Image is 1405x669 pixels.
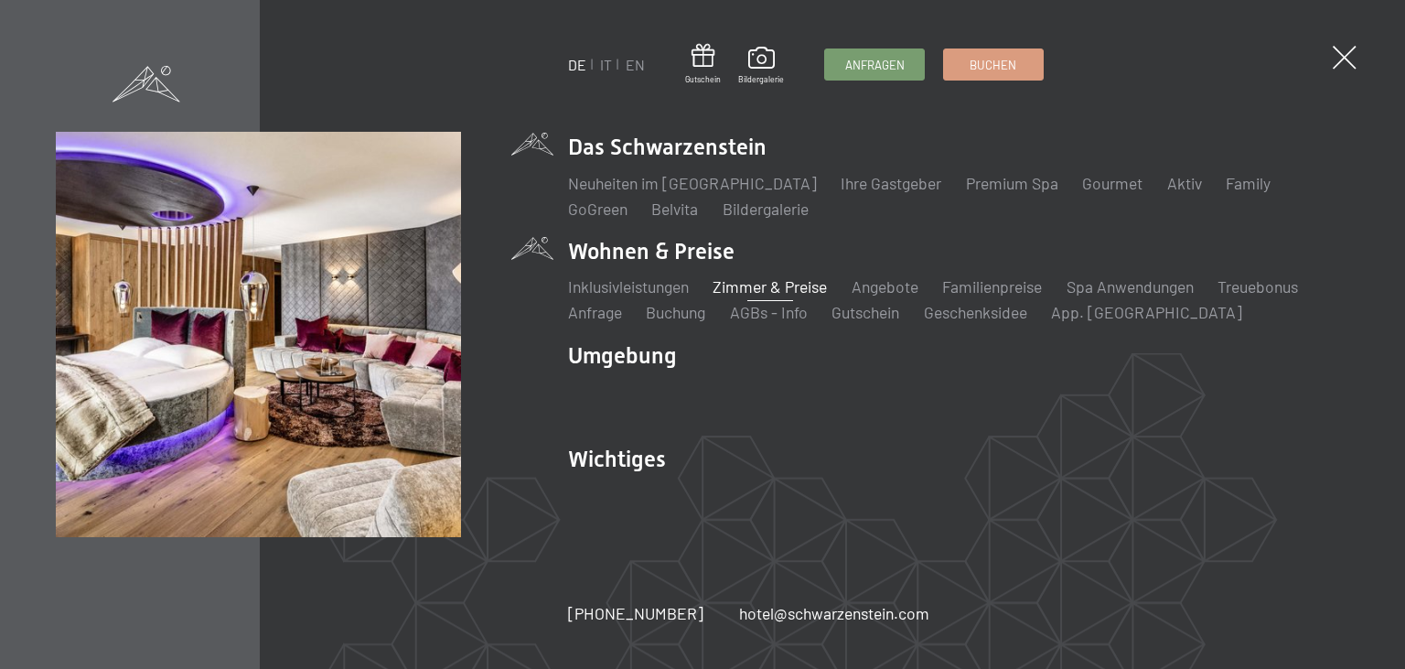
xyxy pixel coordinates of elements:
a: AGBs - Info [730,302,808,322]
a: Buchen [944,49,1043,80]
span: [PHONE_NUMBER] [568,603,703,623]
a: GoGreen [568,199,627,219]
a: Buchung [646,302,705,322]
a: [PHONE_NUMBER] [568,602,703,625]
a: Aktiv [1167,173,1202,193]
a: Family [1226,173,1271,193]
a: Treuebonus [1217,276,1298,297]
a: hotel@schwarzenstein.com [739,602,929,625]
span: Anfragen [845,57,905,73]
span: Buchen [970,57,1016,73]
a: Familienpreise [942,276,1042,297]
a: Neuheiten im [GEOGRAPHIC_DATA] [568,173,817,193]
span: Gutschein [685,74,721,85]
span: Bildergalerie [738,74,784,85]
a: Premium Spa [966,173,1058,193]
a: Anfrage [568,302,622,322]
a: App. [GEOGRAPHIC_DATA] [1051,302,1242,322]
a: Gourmet [1082,173,1142,193]
a: Angebote [852,276,918,297]
a: Gutschein [831,302,899,322]
a: Spa Anwendungen [1067,276,1194,297]
a: Inklusivleistungen [568,276,689,297]
a: Belvita [651,199,698,219]
a: Bildergalerie [738,47,784,85]
a: IT [600,56,612,73]
a: EN [626,56,645,73]
a: Geschenksidee [924,302,1027,322]
a: Zimmer & Preise [713,276,827,297]
a: Anfragen [825,49,924,80]
a: Bildergalerie [723,199,809,219]
a: Gutschein [685,44,721,85]
a: DE [568,56,586,73]
a: Ihre Gastgeber [841,173,941,193]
